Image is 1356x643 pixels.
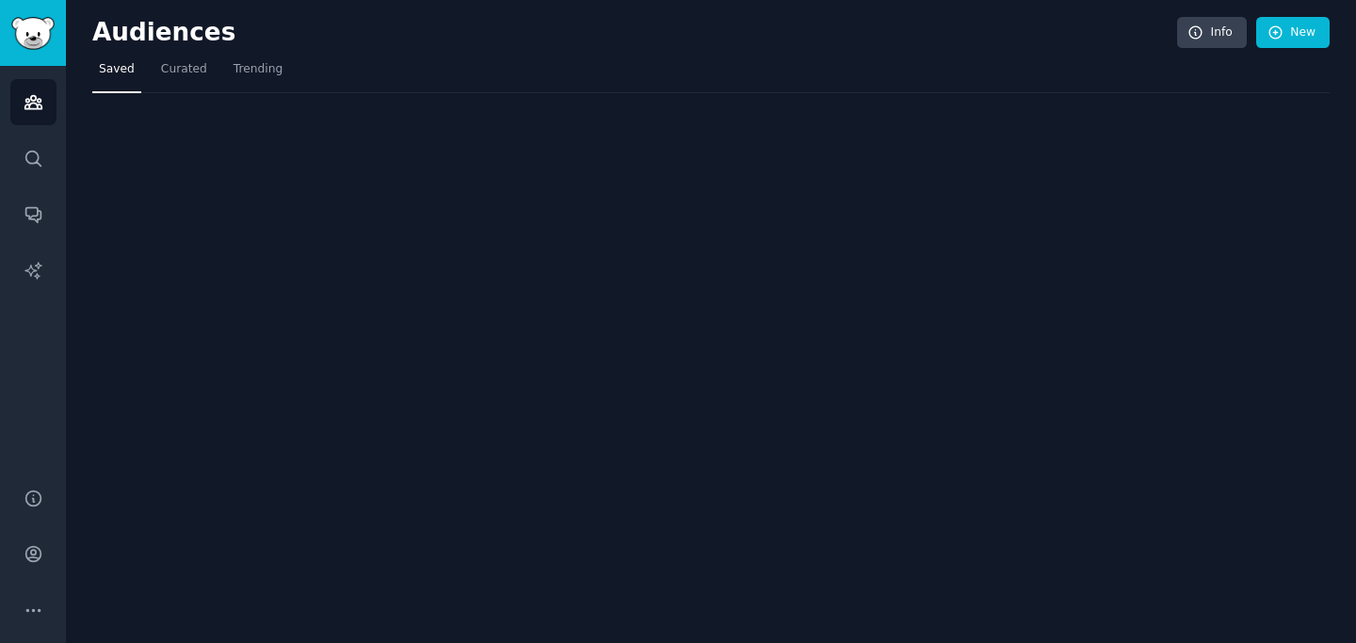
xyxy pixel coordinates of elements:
span: Curated [161,61,207,78]
a: Curated [154,55,214,93]
h2: Audiences [92,18,1177,48]
span: Trending [234,61,282,78]
img: GummySearch logo [11,17,55,50]
a: Trending [227,55,289,93]
span: Saved [99,61,135,78]
a: Saved [92,55,141,93]
a: New [1256,17,1330,49]
a: Info [1177,17,1247,49]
